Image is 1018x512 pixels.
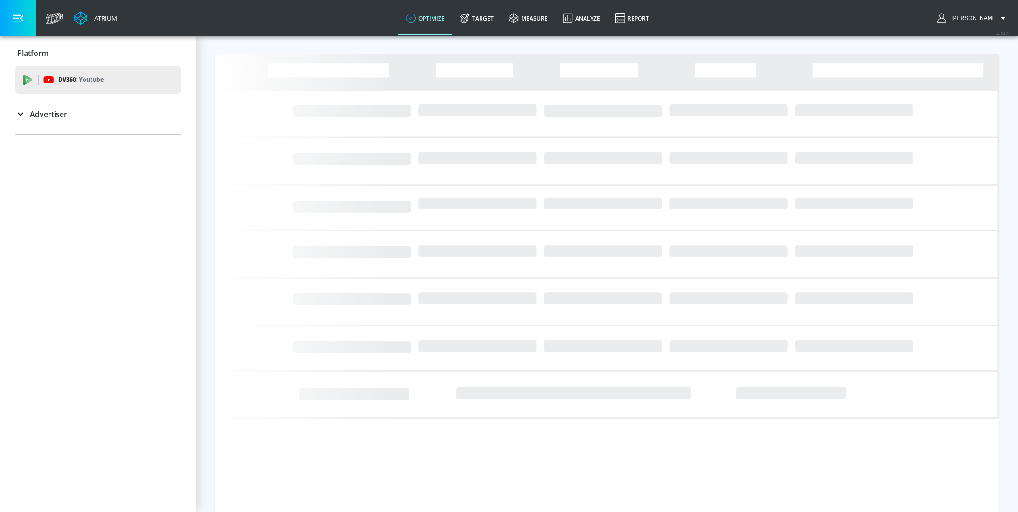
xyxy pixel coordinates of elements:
[74,11,117,25] a: Atrium
[555,1,607,35] a: Analyze
[607,1,656,35] a: Report
[15,101,181,127] div: Advertiser
[17,48,49,58] p: Platform
[15,66,181,94] div: DV360: Youtube
[937,13,1009,24] button: [PERSON_NAME]
[58,75,104,85] p: DV360:
[501,1,555,35] a: measure
[452,1,501,35] a: Target
[79,75,104,84] p: Youtube
[91,14,117,22] div: Atrium
[15,40,181,66] div: Platform
[398,1,452,35] a: optimize
[30,109,67,119] p: Advertiser
[948,15,997,21] span: login as: stephanie.wolklin@zefr.com
[996,31,1009,36] span: v 4.28.0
